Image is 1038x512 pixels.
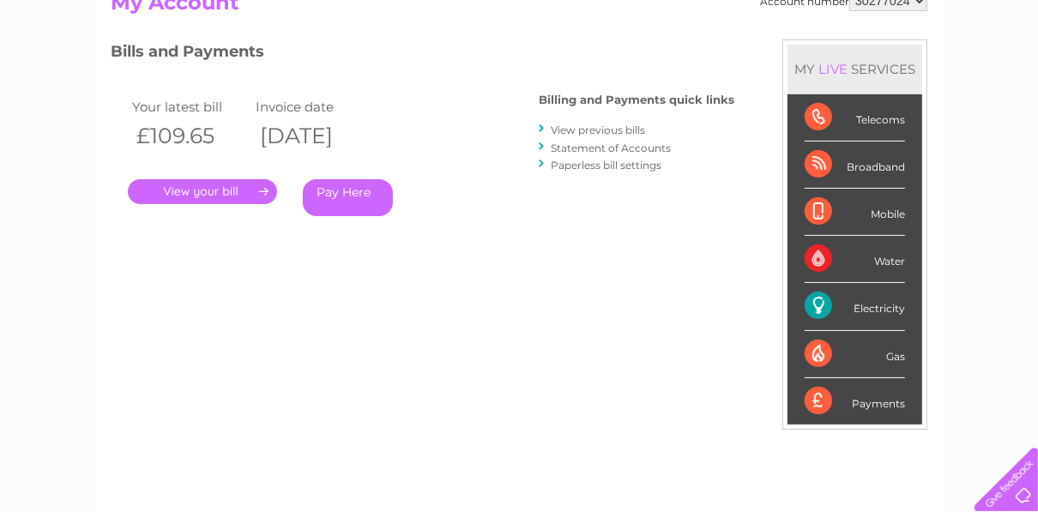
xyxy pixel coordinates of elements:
a: Water [736,73,769,86]
h3: Bills and Payments [111,39,734,69]
div: Gas [805,331,905,378]
a: View previous bills [551,123,645,136]
div: Mobile [805,189,905,236]
div: Electricity [805,283,905,330]
a: Telecoms [827,73,878,86]
td: Your latest bill [128,95,251,118]
div: Broadband [805,142,905,189]
th: £109.65 [128,118,251,154]
a: Pay Here [303,179,393,216]
div: Clear Business is a trading name of Verastar Limited (registered in [GEOGRAPHIC_DATA] No. 3667643... [115,9,926,83]
div: Telecoms [805,94,905,142]
a: . [128,179,277,204]
div: MY SERVICES [788,45,922,93]
a: Energy [779,73,817,86]
img: logo.png [36,45,124,97]
a: Paperless bill settings [551,159,661,172]
th: [DATE] [251,118,375,154]
h4: Billing and Payments quick links [539,93,734,106]
a: 0333 014 3131 [715,9,833,30]
td: Invoice date [251,95,375,118]
div: LIVE [815,61,851,77]
a: Log out [981,73,1022,86]
a: Statement of Accounts [551,142,671,154]
a: Blog [889,73,914,86]
div: Payments [805,378,905,425]
a: Contact [924,73,966,86]
div: Water [805,236,905,283]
